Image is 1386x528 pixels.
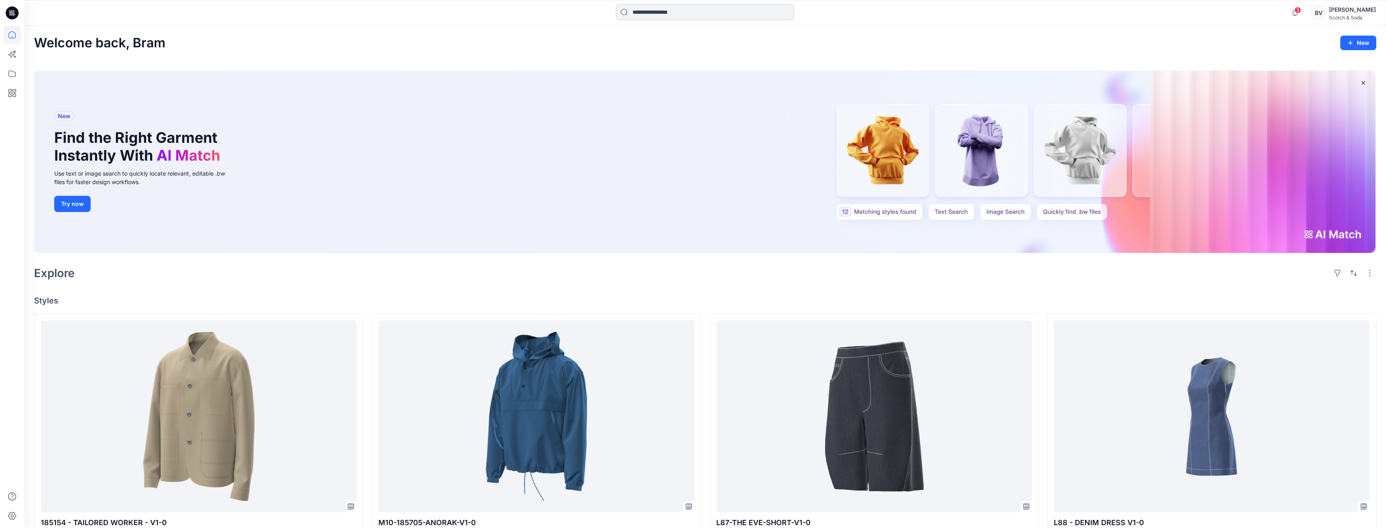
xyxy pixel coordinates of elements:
a: 185154 - TAILORED WORKER - V1-0 [41,320,357,513]
h2: Welcome back, Bram [34,36,166,51]
span: AI Match [157,146,220,164]
span: New [58,111,70,121]
div: Scotch & Soda [1329,15,1376,21]
button: Try now [54,196,91,212]
h2: Explore [34,267,75,280]
a: L87-THE EVE-SHORT-V1-0 [716,320,1032,513]
h4: Styles [34,296,1376,305]
div: Use text or image search to quickly locate relevant, editable .bw files for faster design workflows. [54,169,236,186]
span: 3 [1295,7,1301,13]
button: New [1340,36,1376,50]
div: BV [1311,6,1326,20]
a: L88 - DENIM DRESS V1-0 [1054,320,1369,513]
h1: Find the Right Garment Instantly With [54,129,224,164]
div: [PERSON_NAME] [1329,5,1376,15]
a: M10-185705-ANORAK-V1-0 [378,320,694,513]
